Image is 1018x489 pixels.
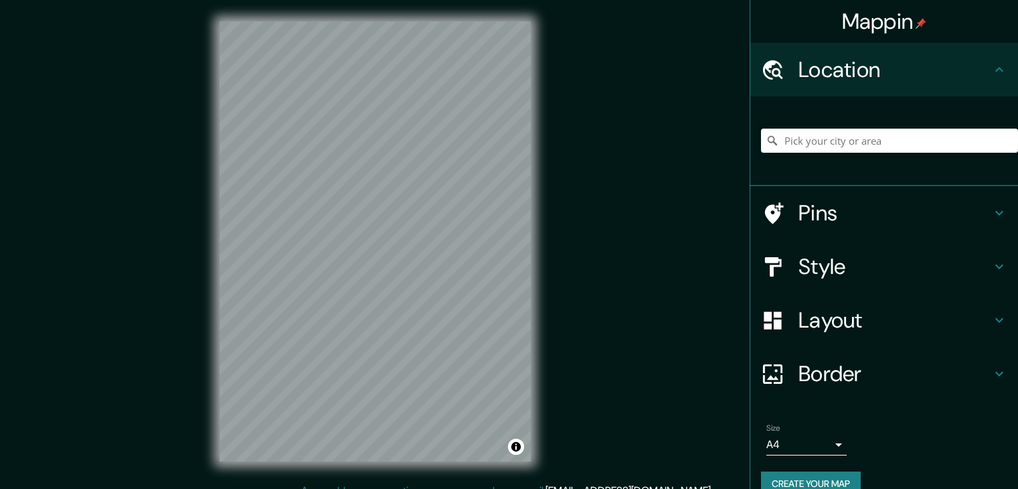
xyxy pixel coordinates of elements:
input: Pick your city or area [761,129,1018,153]
div: Layout [750,293,1018,347]
h4: Location [798,56,991,83]
h4: Layout [798,307,991,334]
h4: Border [798,360,991,387]
h4: Pins [798,200,991,226]
h4: Style [798,253,991,280]
h4: Mappin [842,8,927,35]
div: Pins [750,186,1018,240]
canvas: Map [220,21,531,462]
div: Style [750,240,1018,293]
label: Size [766,423,780,434]
button: Toggle attribution [508,439,524,455]
div: Location [750,43,1018,96]
div: Border [750,347,1018,401]
div: A4 [766,434,847,456]
img: pin-icon.png [916,18,926,29]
